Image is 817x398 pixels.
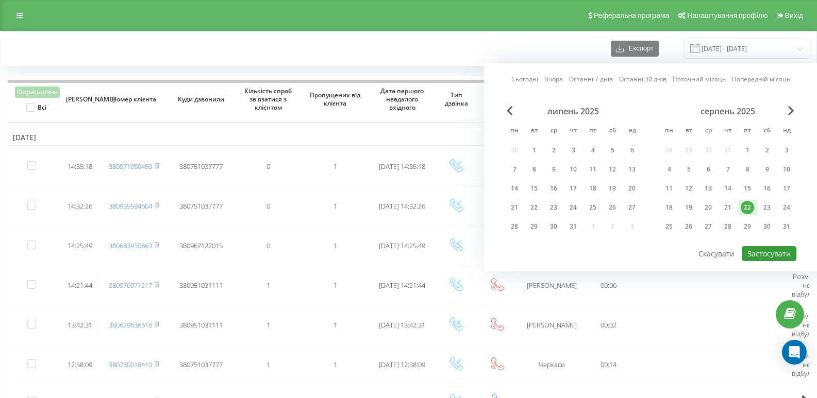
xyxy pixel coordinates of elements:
[693,246,740,261] button: Скасувати
[741,201,754,214] div: 22
[740,124,755,139] abbr: п’ятниця
[59,267,101,304] td: 14:21:44
[179,360,223,369] span: 380751037777
[179,162,223,171] span: 380751037777
[507,106,513,115] span: Previous Month
[544,200,563,215] div: ср 23 лип 2025 р.
[586,163,599,176] div: 11
[566,144,580,157] div: 3
[757,181,777,196] div: сб 16 серп 2025 р.
[738,200,757,215] div: пт 22 серп 2025 р.
[603,200,622,215] div: сб 26 лип 2025 р.
[659,219,679,234] div: пн 25 серп 2025 р.
[662,163,676,176] div: 4
[586,182,599,195] div: 18
[483,95,511,103] span: Статус
[732,74,790,84] a: Попередній місяць
[659,106,796,116] div: серпень 2025
[611,41,659,57] button: Експорт
[179,320,223,330] span: 380951031111
[757,143,777,158] div: сб 2 серп 2025 р.
[760,201,774,214] div: 23
[518,346,585,384] td: Черкаси
[760,163,774,176] div: 9
[788,106,794,115] span: Next Month
[698,200,718,215] div: ср 20 серп 2025 р.
[742,246,796,261] button: Застосувати
[334,281,337,290] span: 1
[379,162,425,171] span: [DATE] 14:35:18
[624,45,654,53] span: Експорт
[603,143,622,158] div: сб 5 лип 2025 р.
[563,200,583,215] div: чт 24 лип 2025 р.
[334,241,337,250] span: 1
[527,201,541,214] div: 22
[566,182,580,195] div: 17
[583,143,603,158] div: пт 4 лип 2025 р.
[625,144,639,157] div: 6
[109,201,152,211] a: 380935594604
[721,220,735,233] div: 28
[563,162,583,177] div: чт 10 лип 2025 р.
[619,74,666,84] a: Останні 30 днів
[698,181,718,196] div: ср 13 серп 2025 р.
[566,201,580,214] div: 24
[179,201,223,211] span: 380751037777
[603,181,622,196] div: сб 19 лип 2025 р.
[544,181,563,196] div: ср 16 лип 2025 р.
[547,144,560,157] div: 2
[526,124,542,139] abbr: вівторок
[605,124,620,139] abbr: субота
[547,163,560,176] div: 9
[109,281,152,290] a: 380976971217
[659,200,679,215] div: пн 18 серп 2025 р.
[624,124,640,139] abbr: неділя
[266,281,270,290] span: 1
[527,220,541,233] div: 29
[759,124,775,139] abbr: субота
[720,124,736,139] abbr: четвер
[583,200,603,215] div: пт 25 лип 2025 р.
[547,220,560,233] div: 30
[585,124,601,139] abbr: п’ятниця
[585,306,631,344] td: 00:02
[718,219,738,234] div: чт 28 серп 2025 р.
[176,95,227,103] span: Куди дзвонили
[524,219,544,234] div: вт 29 лип 2025 р.
[505,106,642,116] div: липень 2025
[738,219,757,234] div: пт 29 серп 2025 р.
[334,320,337,330] span: 1
[682,220,695,233] div: 26
[59,187,101,225] td: 14:32:26
[527,182,541,195] div: 15
[547,201,560,214] div: 23
[606,144,619,157] div: 5
[780,163,793,176] div: 10
[585,346,631,384] td: 00:14
[508,201,521,214] div: 21
[681,124,696,139] abbr: вівторок
[583,181,603,196] div: пт 18 лип 2025 р.
[738,162,757,177] div: пт 8 серп 2025 р.
[266,360,270,369] span: 1
[179,241,223,250] span: 380967122015
[738,143,757,158] div: пт 1 серп 2025 р.
[679,219,698,234] div: вт 26 серп 2025 р.
[606,201,619,214] div: 26
[518,267,585,304] td: [PERSON_NAME]
[757,200,777,215] div: сб 23 серп 2025 р.
[702,163,715,176] div: 6
[757,162,777,177] div: сб 9 серп 2025 р.
[527,144,541,157] div: 1
[698,219,718,234] div: ср 27 серп 2025 р.
[718,162,738,177] div: чт 7 серп 2025 р.
[622,143,642,158] div: нд 6 лип 2025 р.
[505,200,524,215] div: пн 21 лип 2025 р.
[109,95,160,103] span: Номер клієнта
[379,320,425,330] span: [DATE] 13:42:31
[508,182,521,195] div: 14
[243,87,294,111] span: Кількість спроб зв'язатися з клієнтом
[718,200,738,215] div: чт 21 серп 2025 р.
[760,144,774,157] div: 2
[606,163,619,176] div: 12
